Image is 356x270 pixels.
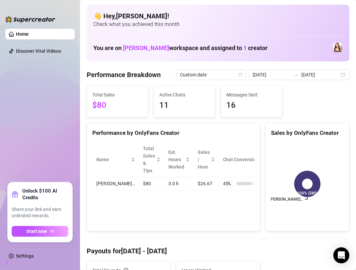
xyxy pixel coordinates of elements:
span: Total Sales [92,91,143,98]
span: Chat Conversion [223,156,266,163]
h4: 👋 Hey, [PERSON_NAME] ! [93,11,343,21]
span: calendar [238,73,242,77]
h1: You are on workspace and assigned to creator [93,44,268,52]
strong: Unlock $100 AI Credits [22,188,68,201]
a: Settings [16,253,34,259]
span: Total Sales & Tips [143,145,155,174]
td: $26.67 [194,177,219,190]
a: Home [16,31,29,37]
span: arrow-right [49,229,54,234]
div: Performance by OnlyFans Creator [92,128,254,138]
span: Sales / Hour [198,149,210,171]
td: 3.0 h [164,177,194,190]
span: 1 [243,44,247,51]
span: $80 [92,99,143,112]
span: Custom date [180,70,242,80]
img: Lydia [333,43,342,52]
span: gift [12,191,18,198]
img: logo-BBDzfeDw.svg [5,16,55,23]
span: build [3,261,8,265]
button: Start nowarrow-right [12,226,68,237]
th: Total Sales & Tips [139,142,164,177]
span: Start now [26,229,47,234]
span: [PERSON_NAME] [123,44,169,51]
span: Active Chats [159,91,210,98]
text: [PERSON_NAME]… [270,197,303,202]
span: swap-right [293,72,299,77]
span: 45 % [223,180,234,187]
span: Name [96,156,130,163]
span: Messages Sent [226,91,277,98]
input: Start date [253,71,291,78]
div: Sales by OnlyFans Creator [271,128,344,138]
a: Discover Viral Videos [16,48,61,54]
h4: Performance Breakdown [87,70,161,79]
div: Est. Hours Worked [168,149,184,171]
span: Check what you achieved this month [93,21,343,28]
span: 16 [226,99,277,112]
span: Share your link and earn unlimited rewards [12,206,68,219]
td: $80 [139,177,164,190]
th: Chat Conversion [219,142,275,177]
td: [PERSON_NAME]… [92,177,139,190]
span: to [293,72,299,77]
input: End date [301,71,339,78]
div: Open Intercom Messenger [333,247,349,263]
th: Name [92,142,139,177]
span: 11 [159,99,210,112]
th: Sales / Hour [194,142,219,177]
h4: Payouts for [DATE] - [DATE] [87,246,349,256]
